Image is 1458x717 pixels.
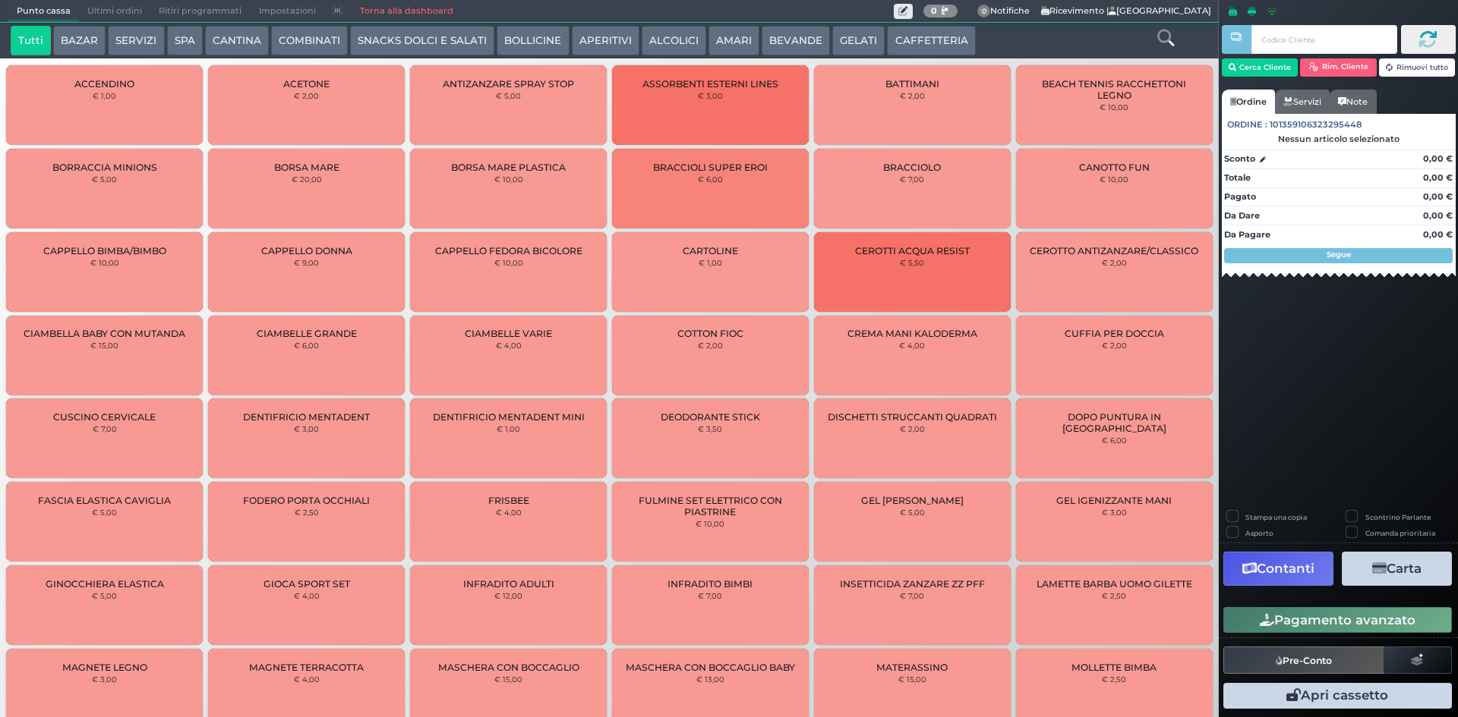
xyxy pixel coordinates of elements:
small: € 4,00 [294,591,320,600]
span: MASCHERA CON BOCCAGLIO [438,662,579,673]
button: AMARI [708,26,759,56]
small: € 2,00 [294,91,319,100]
button: CAFFETTERIA [887,26,975,56]
span: DOPO PUNTURA IN [GEOGRAPHIC_DATA] [1028,411,1199,434]
span: CIAMBELLE GRANDE [257,328,357,339]
small: € 2,00 [900,91,925,100]
small: € 2,50 [1102,591,1126,600]
button: ALCOLICI [642,26,706,56]
span: INFRADITO ADULTI [463,578,554,590]
label: Asporto [1245,528,1273,538]
strong: Totale [1224,172,1251,183]
button: BEVANDE [762,26,830,56]
span: ACCENDINO [74,78,134,90]
small: € 10,00 [90,258,119,267]
small: € 10,00 [1100,175,1128,184]
strong: 0,00 € [1423,172,1453,183]
span: LAMETTE BARBA UOMO GILETTE [1037,578,1192,590]
span: ASSORBENTI ESTERNI LINES [642,78,778,90]
strong: Da Dare [1224,210,1260,221]
button: Rim. Cliente [1300,58,1377,77]
a: Ordine [1222,90,1275,114]
button: COMBINATI [271,26,348,56]
span: GEL IGENIZZANTE MANI [1056,495,1172,506]
span: CIAMBELLE VARIE [465,328,552,339]
span: INFRADITO BIMBI [667,578,753,590]
small: € 5,00 [92,508,117,517]
span: BORSA MARE [274,162,339,173]
span: Ultimi ordini [79,1,150,22]
small: € 1,00 [497,424,520,433]
b: 0 [931,5,937,16]
span: 0 [977,5,991,18]
small: € 12,00 [494,591,522,600]
small: € 2,00 [1102,341,1127,350]
span: DENTIFRICIO MENTADENT MINI [433,411,585,423]
strong: Sconto [1224,153,1255,165]
label: Comanda prioritaria [1365,528,1435,538]
span: DENTIFRICIO MENTADENT [243,411,370,423]
span: CAPPELLO FEDORA BICOLORE [435,245,582,256]
span: MOLLETTE BIMBA [1071,662,1157,673]
button: SPA [167,26,203,56]
button: APERITIVI [572,26,639,56]
strong: 0,00 € [1423,153,1453,164]
span: MAGNETE LEGNO [62,662,147,673]
span: BRACCIOLO [883,162,941,173]
span: CUFFIA PER DOCCIA [1065,328,1164,339]
span: ACETONE [283,78,330,90]
small: € 1,00 [699,258,722,267]
span: BORSA MARE PLASTICA [451,162,566,173]
button: Cerca Cliente [1222,58,1299,77]
span: Punto cassa [8,1,79,22]
small: € 3,00 [1102,508,1127,517]
button: Pre-Conto [1223,646,1384,674]
span: COTTON FIOC [677,328,743,339]
span: CUSCINO CERVICALE [53,411,156,423]
small: € 10,00 [494,258,523,267]
button: Apri cassetto [1223,683,1452,709]
button: SNACKS DOLCI E SALATI [350,26,494,56]
small: € 7,00 [900,175,924,184]
strong: 0,00 € [1423,229,1453,240]
span: CEROTTI ACQUA RESIST [855,245,970,256]
small: € 3,00 [92,675,117,684]
button: CANTINA [205,26,269,56]
strong: Da Pagare [1224,229,1270,240]
strong: Segue [1327,250,1351,259]
small: € 6,00 [294,341,319,350]
span: Ritiri programmati [150,1,250,22]
small: € 5,00 [92,175,117,184]
small: € 10,00 [1100,102,1128,112]
span: BRACCIOLI SUPER EROI [653,162,768,173]
button: Carta [1342,552,1452,586]
span: GINOCCHIERA ELASTICA [46,578,164,590]
small: € 2,50 [295,508,319,517]
span: MATERASSINO [876,662,948,673]
span: CAPPELLO DONNA [261,245,352,256]
label: Stampa una copia [1245,512,1307,522]
button: Tutti [11,26,51,56]
small: € 10,00 [696,519,724,528]
button: Contanti [1223,552,1333,586]
small: € 9,00 [294,258,319,267]
small: € 2,50 [1102,675,1126,684]
small: € 7,00 [93,424,117,433]
span: CEROTTO ANTIZANZARE/CLASSICO [1030,245,1198,256]
span: MAGNETE TERRACOTTA [249,662,364,673]
strong: 0,00 € [1423,191,1453,202]
small: € 13,00 [696,675,724,684]
span: GEL [PERSON_NAME] [861,495,964,506]
small: € 3,00 [698,91,723,100]
small: € 2,00 [900,424,925,433]
strong: 0,00 € [1423,210,1453,221]
small: € 7,00 [900,591,924,600]
span: DISCHETTI STRUCCANTI QUADRATI [828,411,997,423]
span: CREMA MANI KALODERMA [847,328,977,339]
span: MASCHERA CON BOCCAGLIO BABY [626,662,795,673]
small: € 6,00 [1102,436,1127,445]
span: 101359106323295448 [1270,118,1362,131]
label: Scontrino Parlante [1365,512,1431,522]
small: € 15,00 [494,675,522,684]
span: CIAMBELLA BABY CON MUTANDA [24,328,185,339]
